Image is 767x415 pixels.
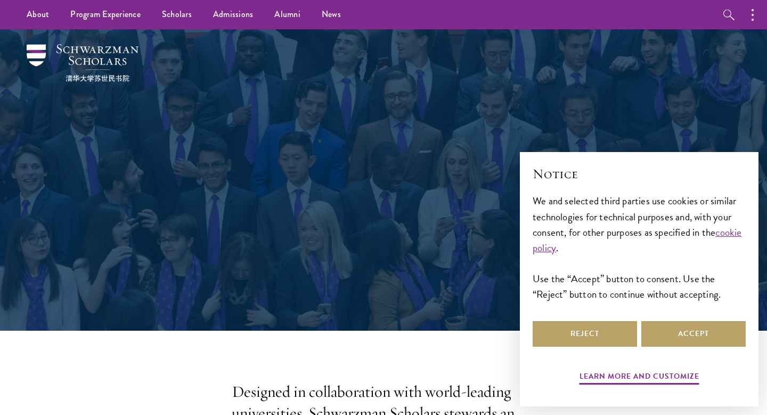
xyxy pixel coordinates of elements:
[533,321,637,347] button: Reject
[27,44,138,82] img: Schwarzman Scholars
[533,225,742,256] a: cookie policy
[533,165,746,183] h2: Notice
[641,321,746,347] button: Accept
[580,370,699,386] button: Learn more and customize
[533,193,746,301] div: We and selected third parties use cookies or similar technologies for technical purposes and, wit...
